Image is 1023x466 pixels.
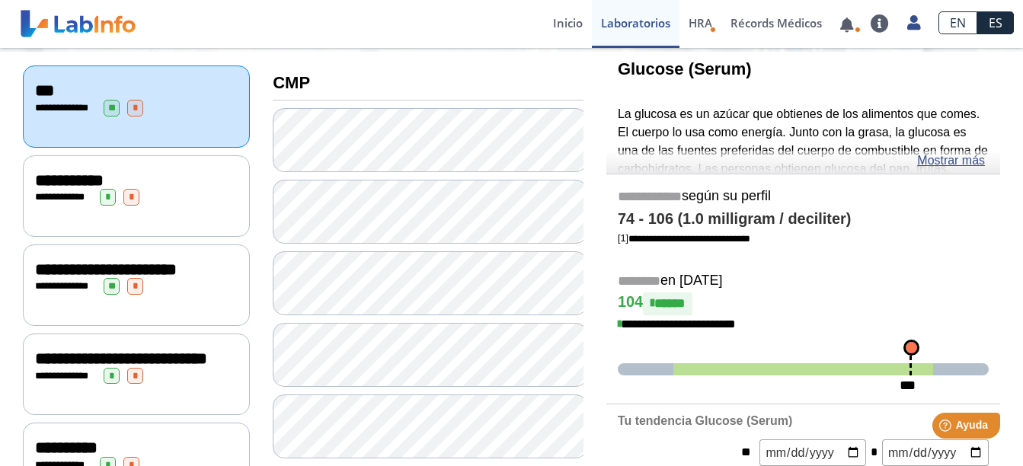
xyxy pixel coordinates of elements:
[977,11,1014,34] a: ES
[618,292,989,315] h4: 104
[689,15,712,30] span: HRA
[618,59,752,78] b: Glucose (Serum)
[759,439,866,466] input: mm/dd/yyyy
[273,73,310,92] b: CMP
[618,232,750,244] a: [1]
[618,210,989,228] h4: 74 - 106 (1.0 milligram / deciliter)
[618,188,989,206] h5: según su perfil
[618,105,989,251] p: La glucosa es un azúcar que obtienes de los alimentos que comes. El cuerpo lo usa como energía. J...
[882,439,989,466] input: mm/dd/yyyy
[618,414,792,427] b: Tu tendencia Glucose (Serum)
[917,152,985,170] a: Mostrar más
[938,11,977,34] a: EN
[618,273,989,290] h5: en [DATE]
[887,407,1006,449] iframe: Help widget launcher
